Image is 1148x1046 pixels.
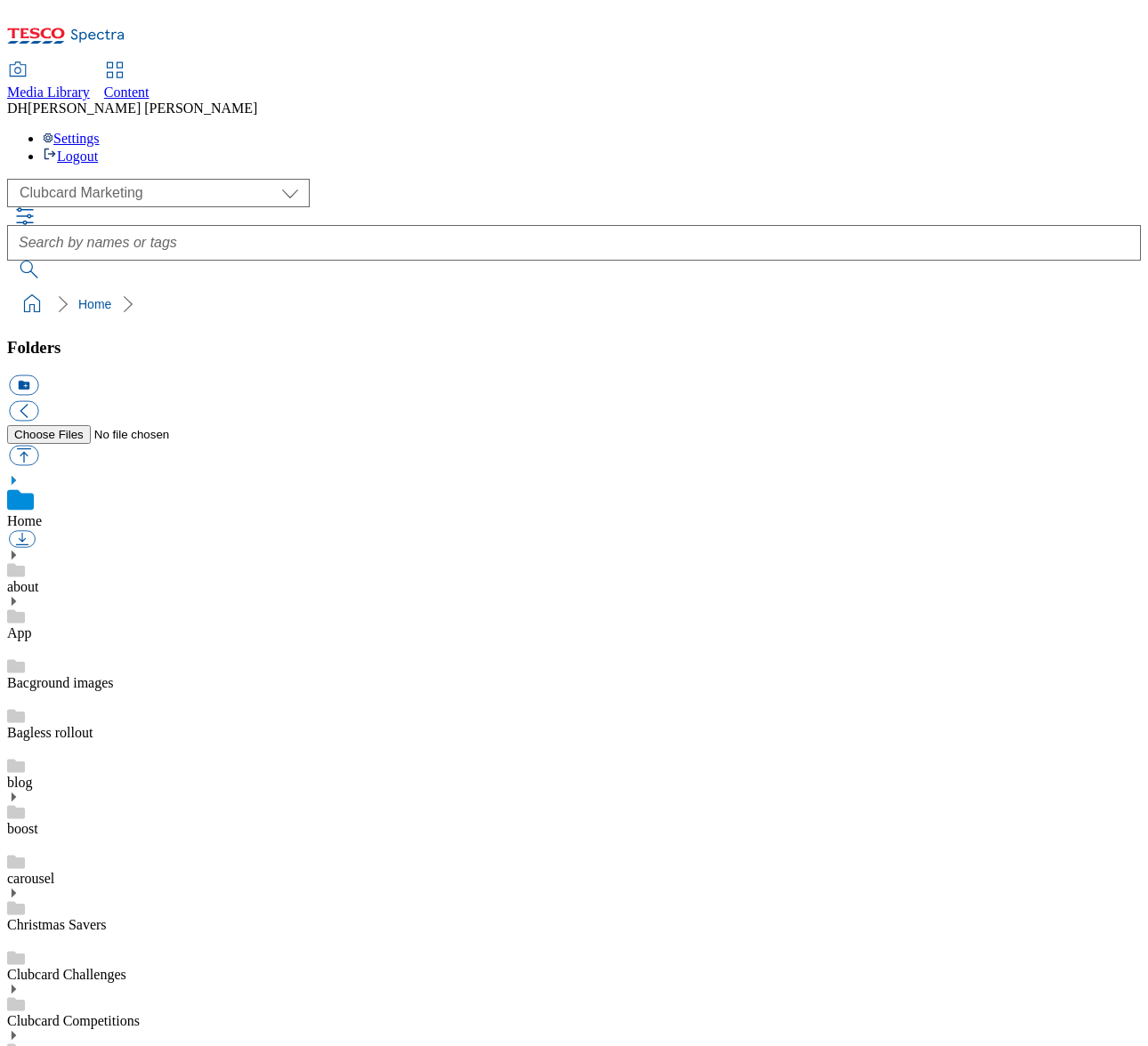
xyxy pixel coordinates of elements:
[7,579,39,594] a: about
[7,287,1141,321] nav: breadcrumb
[7,625,32,640] a: App
[7,338,1141,358] h3: Folders
[7,101,28,116] span: DH
[43,131,100,146] a: Settings
[7,725,93,740] a: Bagless rollout
[43,149,98,164] a: Logout
[7,775,32,790] a: blog
[7,63,90,101] a: Media Library
[104,63,150,101] a: Content
[7,967,126,982] a: Clubcard Challenges
[78,297,111,311] a: Home
[7,84,90,100] span: Media Library
[18,290,46,318] a: home
[7,821,38,836] a: boost
[7,513,42,528] a: Home
[7,225,1141,261] input: Search by names or tags
[7,871,54,886] a: carousel
[28,101,257,116] span: [PERSON_NAME] [PERSON_NAME]
[7,675,114,690] a: Bacground images
[7,1013,140,1028] a: Clubcard Competitions
[104,84,150,100] span: Content
[7,917,107,932] a: Christmas Savers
